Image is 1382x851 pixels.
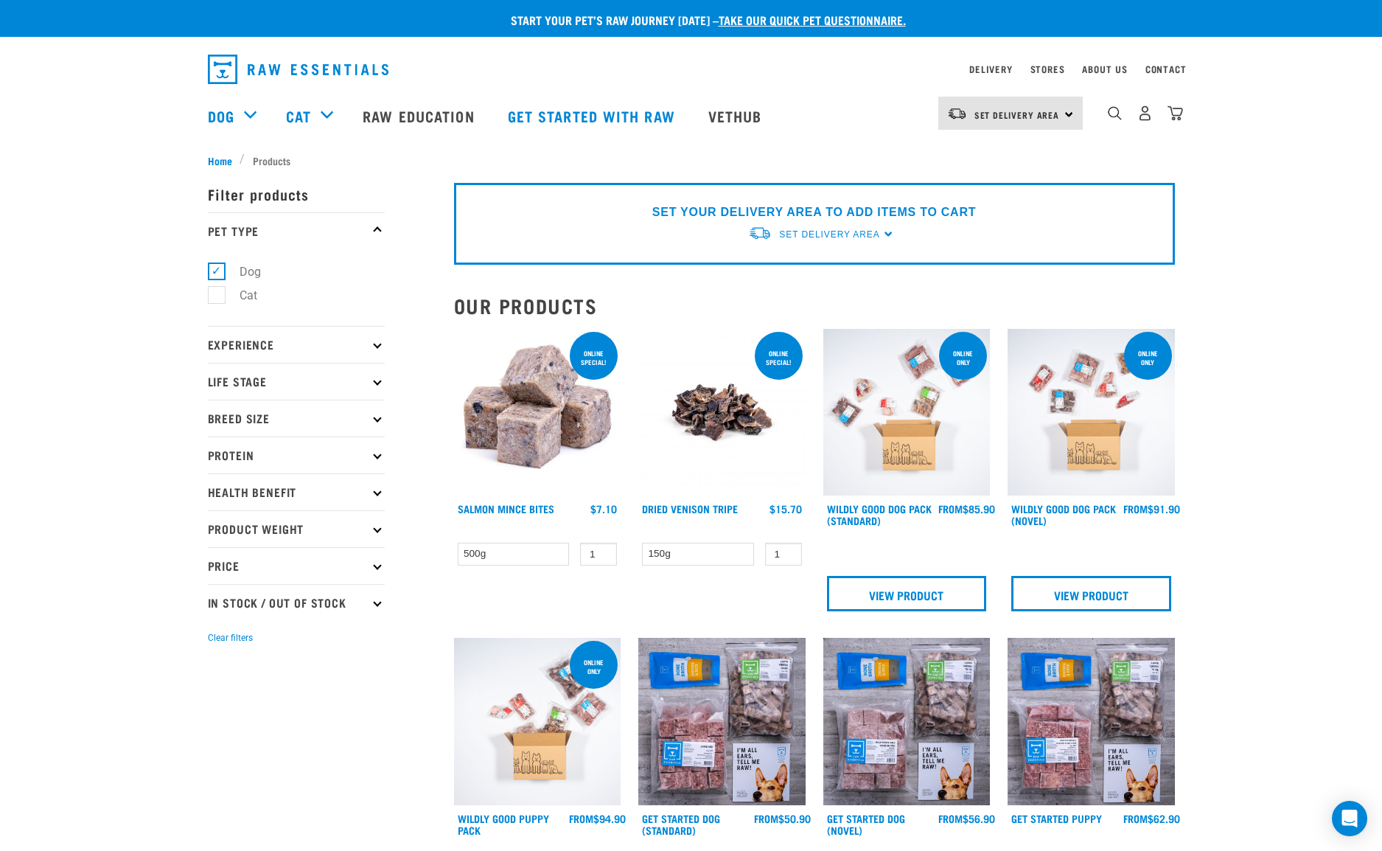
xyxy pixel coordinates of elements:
[208,400,385,437] p: Breed Size
[1123,506,1148,511] span: FROM
[938,506,963,511] span: FROM
[938,503,995,515] div: $85.90
[216,286,263,305] label: Cat
[454,329,621,496] img: 1141 Salmon Mince 01
[1137,105,1153,121] img: user.png
[642,816,720,833] a: Get Started Dog (Standard)
[823,638,991,805] img: NSP Dog Novel Update
[208,363,385,400] p: Life Stage
[748,226,772,241] img: van-moving.png
[1011,506,1116,523] a: Wildly Good Dog Pack (Novel)
[1082,66,1127,72] a: About Us
[570,342,618,373] div: ONLINE SPECIAL!
[590,503,617,515] div: $7.10
[208,153,1175,168] nav: breadcrumbs
[208,631,253,645] button: Clear filters
[580,543,617,566] input: 1
[823,329,991,496] img: Dog 0 2sec
[827,816,905,833] a: Get Started Dog (Novel)
[286,105,311,127] a: Cat
[638,329,806,496] img: Dried Vension Tripe 1691
[348,86,492,145] a: Raw Education
[969,66,1012,72] a: Delivery
[1123,813,1180,824] div: $62.90
[570,651,618,682] div: Online Only
[779,229,879,240] span: Set Delivery Area
[769,503,802,515] div: $15.70
[694,86,781,145] a: Vethub
[208,153,240,168] a: Home
[1123,816,1148,821] span: FROM
[458,506,554,511] a: Salmon Mince Bites
[1011,576,1171,611] a: View Product
[827,506,932,523] a: Wildly Good Dog Pack (Standard)
[208,105,234,127] a: Dog
[208,584,385,621] p: In Stock / Out Of Stock
[493,86,694,145] a: Get started with Raw
[569,813,626,824] div: $94.90
[1008,329,1175,496] img: Dog Novel 0 2sec
[196,49,1187,90] nav: dropdown navigation
[454,638,621,805] img: Puppy 0 2sec
[947,107,967,120] img: van-moving.png
[454,294,1175,317] h2: Our Products
[1168,105,1183,121] img: home-icon@2x.png
[458,816,549,833] a: Wildly Good Puppy Pack
[754,816,778,821] span: FROM
[208,176,385,212] p: Filter products
[765,543,802,566] input: 1
[1332,801,1367,836] div: Open Intercom Messenger
[208,212,385,249] p: Pet Type
[1030,66,1065,72] a: Stores
[208,510,385,547] p: Product Weight
[719,16,906,23] a: take our quick pet questionnaire.
[1123,503,1180,515] div: $91.90
[208,153,232,168] span: Home
[1145,66,1187,72] a: Contact
[938,813,995,824] div: $56.90
[208,326,385,363] p: Experience
[208,473,385,510] p: Health Benefit
[208,437,385,473] p: Protein
[1011,816,1102,821] a: Get Started Puppy
[754,813,811,824] div: $50.90
[1008,638,1175,805] img: NPS Puppy Update
[642,506,738,511] a: Dried Venison Tripe
[755,342,803,373] div: ONLINE SPECIAL!
[569,816,593,821] span: FROM
[638,638,806,805] img: NSP Dog Standard Update
[1108,106,1122,120] img: home-icon-1@2x.png
[208,55,388,84] img: Raw Essentials Logo
[974,112,1060,117] span: Set Delivery Area
[208,547,385,584] p: Price
[652,204,976,221] p: SET YOUR DELIVERY AREA TO ADD ITEMS TO CART
[938,816,963,821] span: FROM
[939,342,987,373] div: Online Only
[1124,342,1172,373] div: Online Only
[216,263,267,281] label: Dog
[827,576,987,611] a: View Product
